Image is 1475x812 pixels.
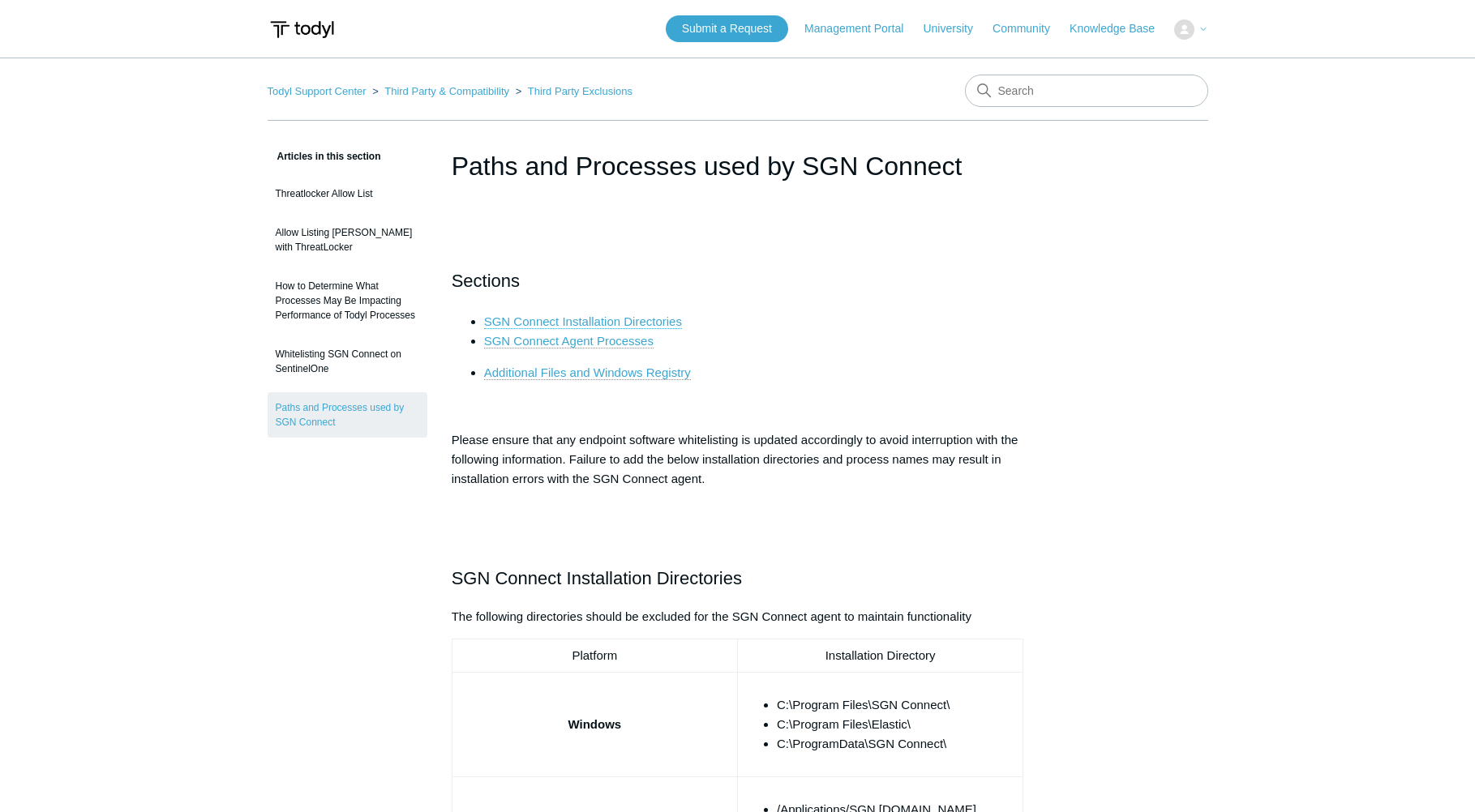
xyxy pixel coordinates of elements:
input: Search [965,75,1208,107]
h1: Paths and Processes used by SGN Connect [452,147,1024,186]
a: How to Determine What Processes May Be Impacting Performance of Todyl Processes [268,271,427,331]
a: Todyl Support Center [268,85,367,97]
li: Third Party & Compatibility [369,85,512,97]
span: Please ensure that any endpoint software whitelisting is updated accordingly to avoid interruptio... [452,433,1018,485]
a: Community [993,20,1066,37]
a: Management Portal [804,20,920,37]
a: Third Party Exclusions [528,85,632,97]
a: Additional Files and Windows Registry [484,365,691,380]
span: SGN Connect Agent Processes [484,334,654,348]
strong: Windows [568,717,621,731]
span: Articles in this section [268,151,381,162]
span: The following directories should be excluded for the SGN Connect agent to maintain functionality [452,609,971,623]
img: Todyl Support Center Help Center home page [268,15,337,45]
li: Third Party Exclusions [512,85,632,97]
a: Third Party & Compatibility [384,85,509,97]
a: University [923,20,988,37]
span: SGN Connect Installation Directories [452,568,742,588]
h2: Sections [452,267,1024,295]
a: Paths and Processes used by SGN Connect [268,392,427,438]
li: C:\Program Files\Elastic\ [777,715,1016,734]
li: C:\Program Files\SGN Connect\ [777,695,1016,715]
a: Whitelisting SGN Connect on SentinelOne [268,339,427,384]
td: Platform [452,639,737,673]
li: C:\ProgramData\SGN Connect\ [777,734,1016,754]
a: Allow Listing [PERSON_NAME] with ThreatLocker [268,217,427,263]
a: Threatlocker Allow List [268,178,427,209]
a: SGN Connect Agent Processes [484,334,654,348]
a: Knowledge Base [1070,20,1171,37]
li: Todyl Support Center [268,85,370,97]
td: Installation Directory [737,639,1023,673]
a: Submit a Request [666,15,788,42]
a: SGN Connect Installation Directories [484,314,682,329]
